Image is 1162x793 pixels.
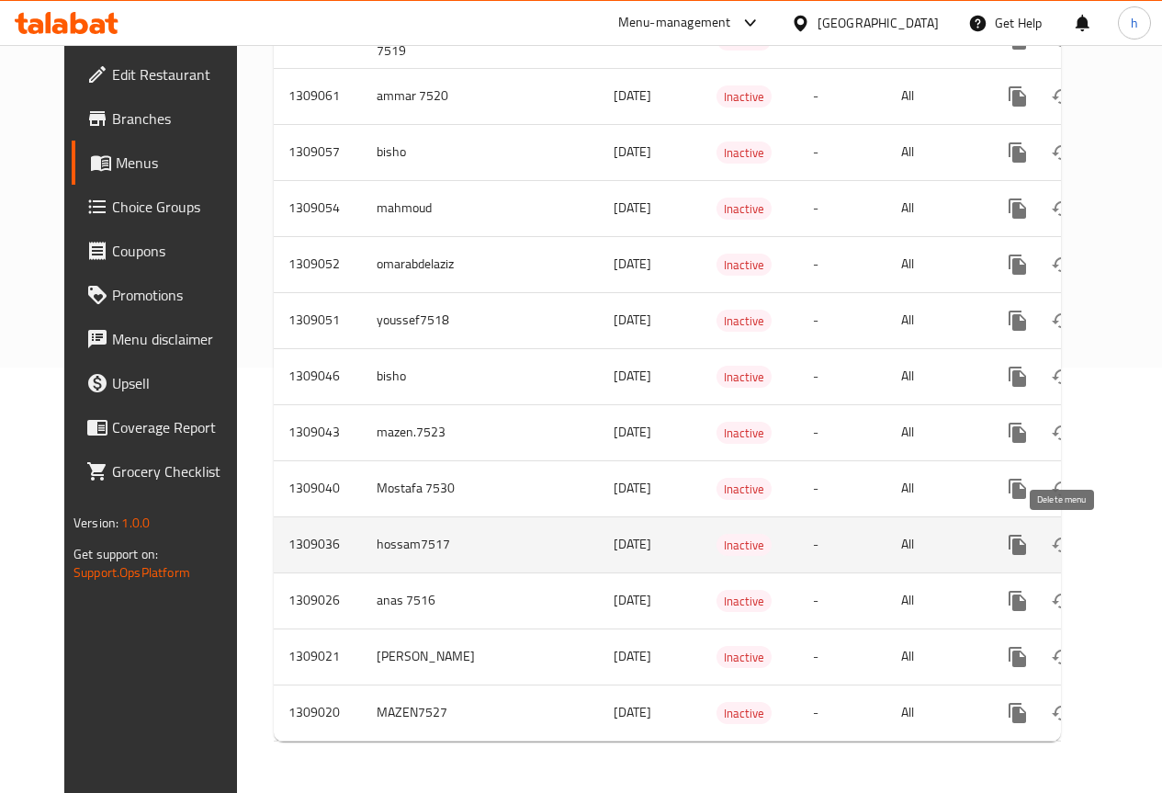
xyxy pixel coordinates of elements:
[614,700,651,724] span: [DATE]
[716,198,772,220] div: Inactive
[72,185,258,229] a: Choice Groups
[886,516,981,572] td: All
[798,516,886,572] td: -
[886,124,981,180] td: All
[274,572,362,629] td: 1309026
[716,479,772,500] span: Inactive
[716,647,772,668] span: Inactive
[996,523,1040,567] button: more
[716,646,772,668] div: Inactive
[798,629,886,685] td: -
[716,85,772,108] div: Inactive
[996,691,1040,735] button: more
[716,534,772,556] div: Inactive
[614,84,651,108] span: [DATE]
[72,405,258,449] a: Coverage Report
[886,460,981,516] td: All
[798,68,886,124] td: -
[72,317,258,361] a: Menu disclaimer
[798,460,886,516] td: -
[362,685,500,741] td: MAZEN7527
[362,460,500,516] td: Mostafa 7530
[716,142,772,164] span: Inactive
[72,141,258,185] a: Menus
[112,372,243,394] span: Upsell
[996,355,1040,399] button: more
[716,478,772,500] div: Inactive
[716,310,772,332] div: Inactive
[798,572,886,629] td: -
[1040,299,1084,343] button: Change Status
[886,68,981,124] td: All
[362,292,500,348] td: youssef7518
[716,311,772,332] span: Inactive
[886,685,981,741] td: All
[274,292,362,348] td: 1309051
[72,273,258,317] a: Promotions
[112,240,243,262] span: Coupons
[614,420,651,444] span: [DATE]
[112,284,243,306] span: Promotions
[362,516,500,572] td: hossam7517
[362,348,500,404] td: bisho
[274,404,362,460] td: 1309043
[1040,355,1084,399] button: Change Status
[886,629,981,685] td: All
[274,460,362,516] td: 1309040
[798,348,886,404] td: -
[614,588,651,612] span: [DATE]
[1040,635,1084,679] button: Change Status
[1040,411,1084,455] button: Change Status
[112,196,243,218] span: Choice Groups
[362,236,500,292] td: omarabdelaziz
[798,685,886,741] td: -
[1040,691,1084,735] button: Change Status
[274,180,362,236] td: 1309054
[274,348,362,404] td: 1309046
[274,629,362,685] td: 1309021
[996,187,1040,231] button: more
[614,476,651,500] span: [DATE]
[112,460,243,482] span: Grocery Checklist
[716,86,772,108] span: Inactive
[72,96,258,141] a: Branches
[716,590,772,612] div: Inactive
[716,423,772,444] span: Inactive
[73,561,190,584] a: Support.OpsPlatform
[996,243,1040,287] button: more
[614,364,651,388] span: [DATE]
[716,591,772,612] span: Inactive
[362,629,500,685] td: [PERSON_NAME]
[1131,13,1138,33] span: h
[716,255,772,276] span: Inactive
[886,236,981,292] td: All
[1040,74,1084,119] button: Change Status
[716,366,772,388] div: Inactive
[798,404,886,460] td: -
[886,572,981,629] td: All
[73,542,158,566] span: Get support on:
[716,254,772,276] div: Inactive
[996,130,1040,175] button: more
[116,152,243,174] span: Menus
[72,449,258,493] a: Grocery Checklist
[72,52,258,96] a: Edit Restaurant
[614,196,651,220] span: [DATE]
[716,367,772,388] span: Inactive
[996,579,1040,623] button: more
[818,13,939,33] div: [GEOGRAPHIC_DATA]
[1040,187,1084,231] button: Change Status
[716,703,772,724] span: Inactive
[112,328,243,350] span: Menu disclaimer
[121,511,150,535] span: 1.0.0
[362,180,500,236] td: mahmoud
[996,299,1040,343] button: more
[886,404,981,460] td: All
[716,422,772,444] div: Inactive
[362,572,500,629] td: anas 7516
[886,180,981,236] td: All
[614,644,651,668] span: [DATE]
[996,467,1040,511] button: more
[112,63,243,85] span: Edit Restaurant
